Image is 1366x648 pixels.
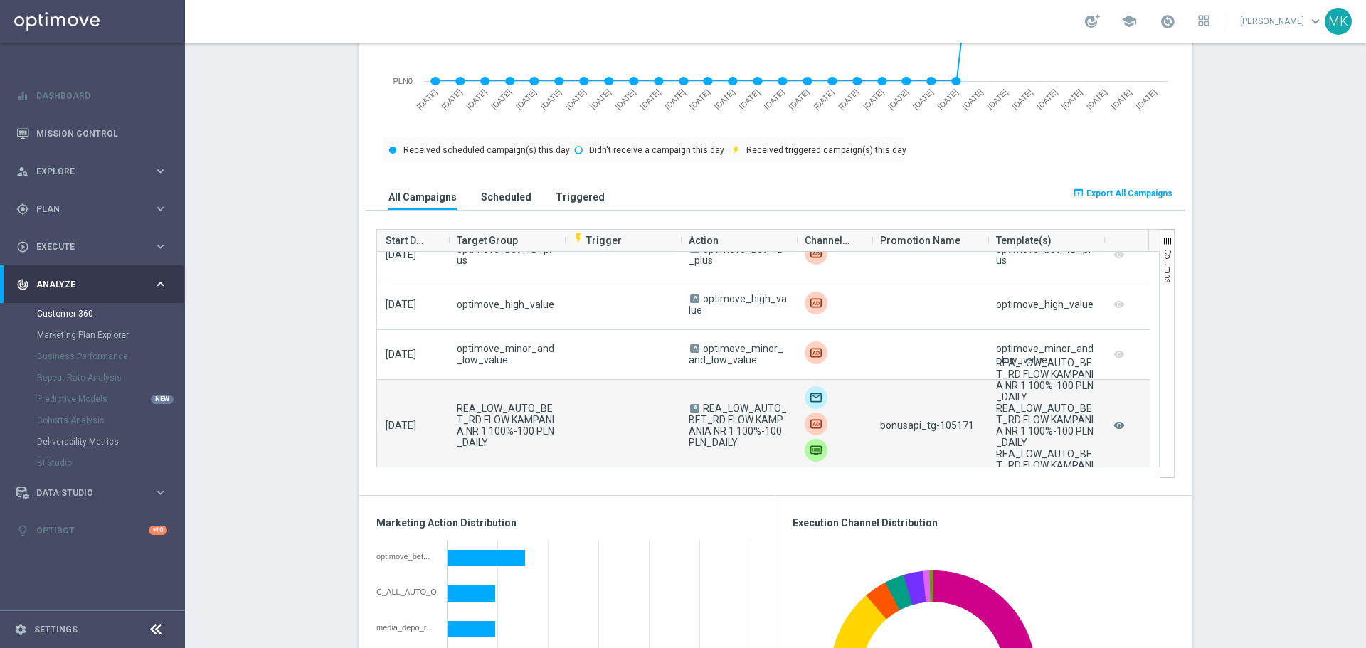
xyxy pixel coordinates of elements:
[403,145,570,155] text: Received scheduled campaign(s) this day
[996,226,1052,255] span: Template(s)
[996,403,1095,448] div: REA_LOW_AUTO_BET_RD FLOW KAMPANIA NR 1 100%-100 PLN_DAILY
[37,388,184,410] div: Predictive Models
[36,243,154,251] span: Execute
[1073,187,1084,198] i: open_in_browser
[36,489,154,497] span: Data Studio
[805,386,827,409] img: Optimail
[16,487,168,499] button: Data Studio keyboard_arrow_right
[805,292,827,314] img: Criteo
[936,87,960,111] text: [DATE]
[36,205,154,213] span: Plan
[376,552,437,561] div: optimove_bet_1D_plus
[386,299,416,310] span: [DATE]
[34,625,78,634] a: Settings
[457,226,518,255] span: Target Group
[689,243,784,266] span: optimove_bet_1D_plus
[16,511,167,549] div: Optibot
[37,431,184,452] div: Deliverability Metrics
[16,203,168,215] button: gps_fixed Plan keyboard_arrow_right
[457,243,556,266] span: optimove_bet_1D_plus
[14,623,27,636] i: settings
[37,329,148,341] a: Marketing Plan Explorer
[961,87,985,111] text: [DATE]
[1085,87,1108,111] text: [DATE]
[16,487,154,499] div: Data Studio
[415,87,438,111] text: [DATE]
[16,203,154,216] div: Plan
[996,343,1095,366] div: optimove_minor_and_low_value
[1060,87,1084,111] text: [DATE]
[805,242,827,265] img: Criteo
[16,241,168,253] button: play_circle_outline Execute keyboard_arrow_right
[149,526,167,535] div: +10
[689,343,783,366] span: optimove_minor_and_low_value
[457,343,556,366] span: optimove_minor_and_low_value
[16,115,167,152] div: Mission Control
[996,448,1095,494] div: REA_LOW_AUTO_BET_RD FLOW KAMPANIA NR 1 100%-100 PLN_DAILY
[16,279,168,290] button: track_changes Analyze keyboard_arrow_right
[911,87,935,111] text: [DATE]
[638,87,662,111] text: [DATE]
[457,299,554,310] span: optimove_high_value
[393,77,413,85] text: PLN0
[16,166,168,177] div: person_search Explore keyboard_arrow_right
[689,293,787,316] span: optimove_high_value
[37,367,184,388] div: Repeat Rate Analysis
[886,87,910,111] text: [DATE]
[539,87,563,111] text: [DATE]
[589,87,613,111] text: [DATE]
[16,524,29,537] i: lightbulb
[376,588,437,596] div: C_ALL_AUTO_OFFER_FB Deposit Reminder_DAILY
[16,90,168,102] button: equalizer Dashboard
[556,191,605,203] h3: Triggered
[36,115,167,152] a: Mission Control
[388,191,457,203] h3: All Campaigns
[573,233,584,244] i: flash_on
[573,235,622,246] span: Trigger
[37,308,148,319] a: Customer 360
[690,294,699,303] span: A
[514,87,538,111] text: [DATE]
[564,87,588,111] text: [DATE]
[985,87,1009,111] text: [DATE]
[16,278,154,291] div: Analyze
[1010,87,1034,111] text: [DATE]
[16,90,29,102] i: equalizer
[481,191,531,203] h3: Scheduled
[16,525,168,536] button: lightbulb Optibot +10
[16,165,29,178] i: person_search
[37,303,184,324] div: Customer 360
[996,299,1094,310] div: optimove_high_value
[16,240,29,253] i: play_circle_outline
[880,226,960,255] span: Promotion Name
[689,403,787,448] span: REA_LOW_AUTO_BET_RD FLOW KAMPANIA NR 1 100%-100 PLN_DAILY
[690,404,699,413] span: A
[457,403,556,448] span: REA_LOW_AUTO_BET_RD FLOW KAMPANIA NR 1 100%-100 PLN_DAILY
[1121,14,1137,29] span: school
[477,184,535,210] button: Scheduled
[16,77,167,115] div: Dashboard
[805,341,827,364] img: Criteo
[746,145,906,155] text: Received triggered campaign(s) this day
[36,167,154,176] span: Explore
[489,87,513,111] text: [DATE]
[805,439,827,462] img: Private message
[16,165,154,178] div: Explore
[787,87,810,111] text: [DATE]
[1110,87,1133,111] text: [DATE]
[154,486,167,499] i: keyboard_arrow_right
[16,128,168,139] button: Mission Control
[1239,11,1325,32] a: [PERSON_NAME]keyboard_arrow_down
[37,324,184,346] div: Marketing Plan Explorer
[589,145,724,155] text: Didn't receive a campaign this day
[1135,87,1158,111] text: [DATE]
[1163,249,1172,283] span: Columns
